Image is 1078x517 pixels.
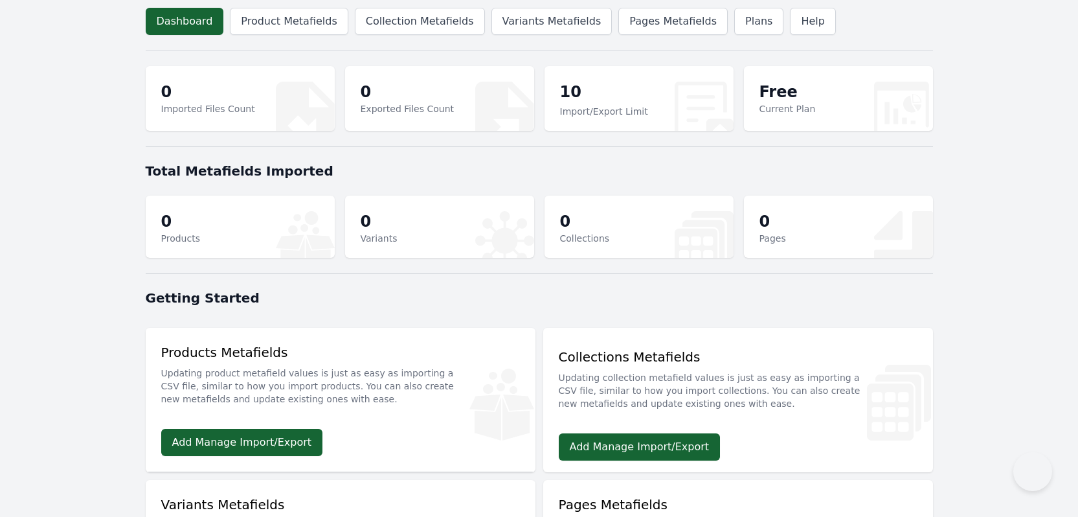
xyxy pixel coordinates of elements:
p: Products [161,232,200,245]
iframe: Toggle Customer Support [1013,452,1052,491]
h1: Total Metafields Imported [146,162,933,180]
a: Collection Metafields [355,8,485,35]
p: 0 [759,211,786,232]
p: 0 [361,211,398,232]
p: 0 [161,211,200,232]
a: Add Manage Import/Export [559,433,721,461]
p: Import/Export Limit [560,105,648,118]
a: Variants Metafields [491,8,612,35]
a: Help [790,8,835,35]
p: 0 [560,211,610,232]
p: 0 [161,82,255,102]
a: Product Metafields [230,8,348,35]
a: Plans [734,8,783,35]
p: Variants [361,232,398,245]
a: Pages Metafields [618,8,728,35]
p: 0 [361,82,455,102]
p: Updating product metafield values is just as easy as importing a CSV file, similar to how you imp... [161,362,520,406]
p: Pages [759,232,786,245]
a: Dashboard [146,8,224,35]
p: Exported Files Count [361,102,455,115]
h1: Getting Started [146,289,933,307]
p: Updating collection metafield values is just as easy as importing a CSV file, similar to how you ... [559,366,917,410]
p: Imported Files Count [161,102,255,115]
div: Products Metafields [161,343,520,413]
div: Collections Metafields [559,348,917,418]
p: Current Plan [759,102,816,115]
p: Free [759,82,816,102]
a: Add Manage Import/Export [161,429,323,456]
p: Collections [560,232,610,245]
p: 10 [560,82,648,105]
